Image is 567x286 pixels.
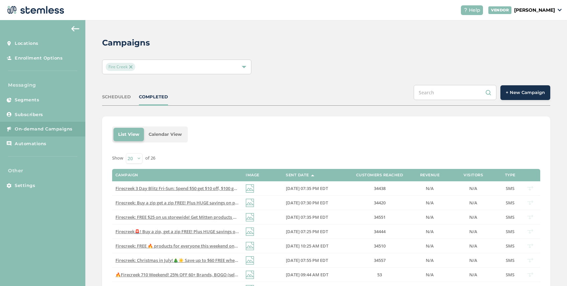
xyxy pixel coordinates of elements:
[377,272,382,278] span: 53
[286,258,343,263] label: 07/17/2025 07:55 PM EDT
[349,272,410,278] label: 53
[286,229,343,234] label: 07/30/2025 07:25 PM EDT
[115,185,369,191] span: Firecreek 3 Day Blitz Fri-Sun: Spend $50 get $10 off, $100 get $20 off, $200 get $50 off! 100+ de...
[106,63,135,71] span: Fire Creek
[426,272,434,278] span: N/A
[469,200,477,206] span: N/A
[286,200,328,206] span: [DATE] 07:30 PM EDT
[469,257,477,263] span: N/A
[450,229,497,234] label: N/A
[112,155,123,162] label: Show
[15,40,38,47] span: Locations
[426,214,434,220] span: N/A
[374,200,386,206] span: 34420
[349,229,410,234] label: 34444
[349,214,410,220] label: 34551
[15,140,47,147] span: Automations
[246,184,254,193] img: icon-img-d887fa0c.svg
[469,214,477,220] span: N/A
[115,173,138,177] label: Campaign
[115,214,239,220] label: Firecreek: FREE $25 on us storewide! Get Mitten products at HUGE DISCOUNTS! OFFER Valid Fri–Sun R...
[464,173,483,177] label: Visitors
[115,229,239,234] label: Firecreek🚨! Buy a zip, get a zip FREE! Plus HUGE savings on premier brands Thurs - Sun! See more ...
[15,182,35,189] span: Settings
[374,257,386,263] span: 34557
[145,155,155,162] label: of 26
[246,213,254,221] img: icon-img-d887fa0c.svg
[503,200,517,206] label: SMS
[115,214,361,220] span: Firecreek: FREE $25 on us storewide! Get Mitten products at HUGE DISCOUNTS! OFFER Valid Fri–Sun R...
[505,173,515,177] label: Type
[503,186,517,191] label: SMS
[349,186,410,191] label: 34438
[469,7,480,14] span: Help
[286,214,343,220] label: 08/07/2025 07:35 PM EDT
[534,254,567,286] iframe: Chat Widget
[416,186,443,191] label: N/A
[286,185,328,191] span: [DATE] 07:35 PM EDT
[469,243,477,249] span: N/A
[115,186,239,191] label: Firecreek 3 Day Blitz Fri-Sun: Spend $50 get $10 off, $100 get $20 off, $200 get $50 off! 100+ de...
[514,7,555,14] p: [PERSON_NAME]
[416,272,443,278] label: N/A
[286,272,343,278] label: 07/10/2025 09:44 AM EDT
[115,243,398,249] span: Firecreek: FREE 🔥 products for everyone this weekend only! Plus Huge [PERSON_NAME] specials. Tap ...
[469,228,477,234] span: N/A
[416,200,443,206] label: N/A
[416,229,443,234] label: N/A
[503,243,517,249] label: SMS
[286,200,343,206] label: 08/17/2025 07:30 PM EDT
[246,242,254,250] img: icon-img-d887fa0c.svg
[71,26,79,31] img: icon-arrow-back-accent-c549486e.svg
[113,128,144,141] li: List View
[286,243,328,249] span: [DATE] 10:25 AM EDT
[115,243,239,249] label: Firecreek: FREE 🔥 products for everyone this weekend only! Plus Huge Hyman specials. Tap link for...
[286,173,309,177] label: Sent Date
[506,89,545,96] span: + New Campaign
[5,3,64,17] img: logo-dark-0685b13c.svg
[115,228,372,234] span: Firecreek🚨! Buy a zip, get a zip FREE! Plus HUGE savings on premier brands Thurs - Sun! See more ...
[115,272,239,278] label: 🔥Firecreek 710 Weekend! 25% OFF 60+ Brands, BOGO (select items), 20% off all accessories! 7/10-7/...
[15,126,73,132] span: On-demand Campaigns
[426,200,434,206] span: N/A
[426,243,434,249] span: N/A
[115,200,380,206] span: Firecreek: Buy a zip get a zip FREE! Plus HUGE savings on premier brands Mon - Wed! See more deta...
[506,228,514,234] span: SMS
[503,258,517,263] label: SMS
[246,256,254,265] img: icon-img-d887fa0c.svg
[115,272,378,278] span: 🔥Firecreek 710 Weekend! 25% OFF 60+ Brands, BOGO (select items), 20% off all accessories! 7/10-7/...
[450,272,497,278] label: N/A
[506,185,514,191] span: SMS
[450,214,497,220] label: N/A
[450,200,497,206] label: N/A
[450,186,497,191] label: N/A
[115,258,239,263] label: Firecreek: Christmas in July!🎄☀️ Save up to $60 FREE when you stop by this weekend! Tap link for ...
[416,258,443,263] label: N/A
[374,214,386,220] span: 34551
[506,272,514,278] span: SMS
[15,97,39,103] span: Segments
[426,257,434,263] span: N/A
[129,65,133,69] img: icon-close-accent-8a337256.svg
[356,173,403,177] label: Customers Reached
[349,200,410,206] label: 34420
[286,243,343,249] label: 07/25/2025 10:25 AM EDT
[374,228,386,234] span: 34444
[246,227,254,236] img: icon-img-d887fa0c.svg
[506,214,514,220] span: SMS
[15,55,63,62] span: Enrollment Options
[450,258,497,263] label: N/A
[311,175,314,176] img: icon-sort-1e1d7615.svg
[488,6,511,14] div: VENDOR
[506,257,514,263] span: SMS
[286,228,328,234] span: [DATE] 07:25 PM EDT
[115,200,239,206] label: Firecreek: Buy a zip get a zip FREE! Plus HUGE savings on premier brands Mon - Wed! See more deta...
[286,272,328,278] span: [DATE] 09:44 AM EDT
[15,111,43,118] span: Subscribers
[286,186,343,191] label: 08/21/2025 07:35 PM EDT
[246,173,259,177] label: Image
[464,8,468,12] img: icon-help-white-03924b79.svg
[286,214,328,220] span: [DATE] 07:35 PM EDT
[349,258,410,263] label: 34557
